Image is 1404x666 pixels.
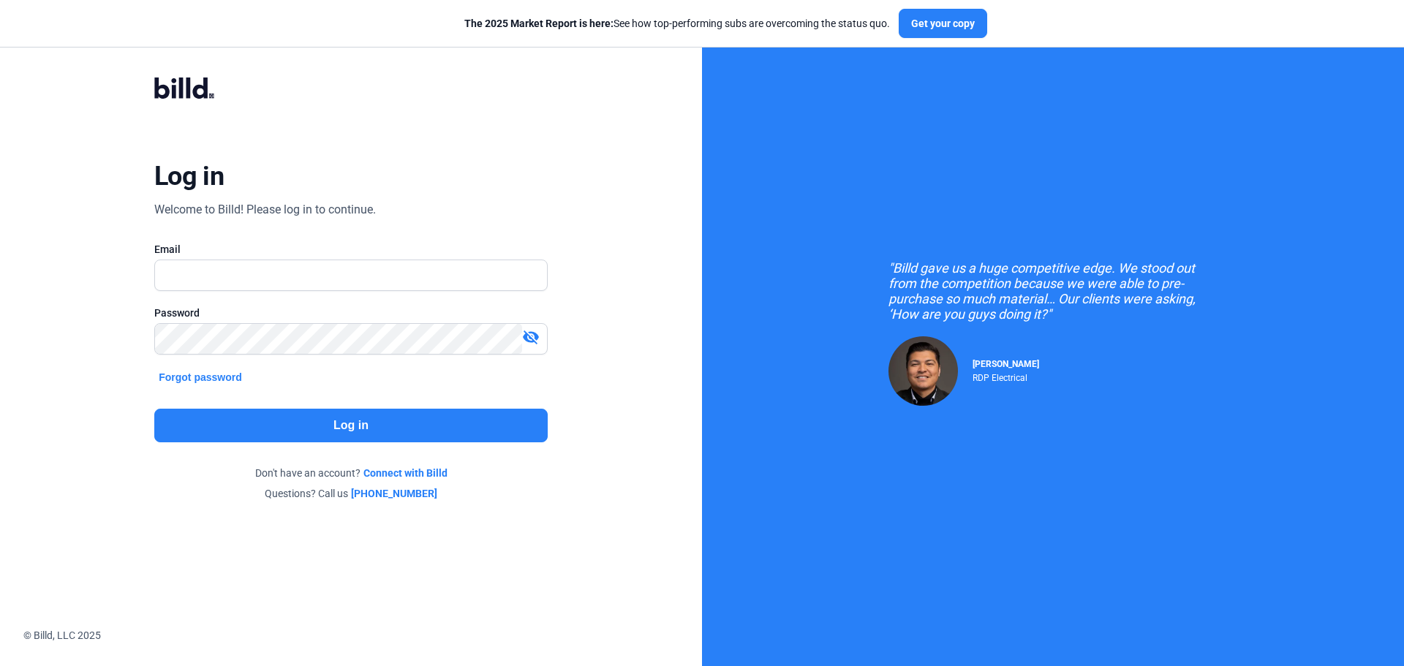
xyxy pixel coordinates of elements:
div: Questions? Call us [154,486,548,501]
img: Raul Pacheco [888,336,958,406]
button: Forgot password [154,369,246,385]
button: Get your copy [899,9,987,38]
span: The 2025 Market Report is here: [464,18,614,29]
a: [PHONE_NUMBER] [351,486,437,501]
div: "Billd gave us a huge competitive edge. We stood out from the competition because we were able to... [888,260,1218,322]
span: [PERSON_NAME] [973,359,1039,369]
div: Email [154,242,548,257]
div: Welcome to Billd! Please log in to continue. [154,201,376,219]
div: RDP Electrical [973,369,1039,383]
div: See how top-performing subs are overcoming the status quo. [464,16,890,31]
mat-icon: visibility_off [522,328,540,346]
div: Password [154,306,548,320]
a: Connect with Billd [363,466,448,480]
button: Log in [154,409,548,442]
div: Log in [154,160,224,192]
div: Don't have an account? [154,466,548,480]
